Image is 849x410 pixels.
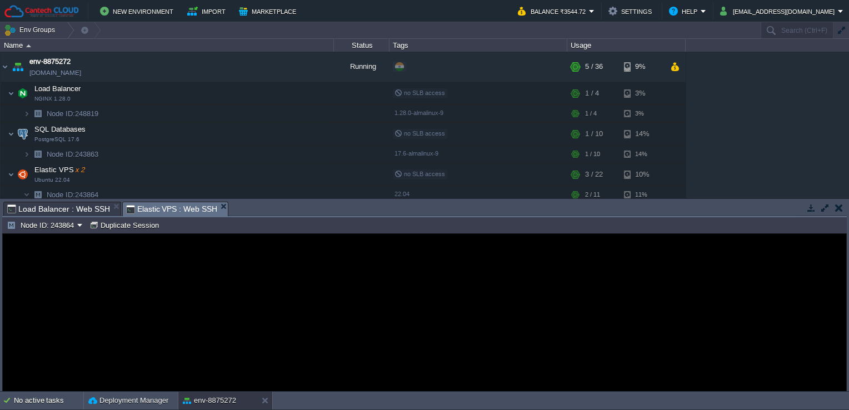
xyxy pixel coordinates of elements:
button: Help [669,4,701,18]
img: AMDAwAAAACH5BAEAAAAALAAAAAABAAEAAAICRAEAOw== [30,186,46,203]
img: AMDAwAAAACH5BAEAAAAALAAAAAABAAEAAAICRAEAOw== [30,146,46,163]
div: 14% [624,146,660,163]
span: Node ID: [47,109,75,118]
span: 248819 [46,109,100,118]
span: 243863 [46,149,100,159]
a: SQL DatabasesPostgreSQL 17.6 [33,125,87,133]
div: Status [334,39,389,52]
div: Running [334,52,389,82]
span: Node ID: [47,191,75,199]
div: Tags [390,39,567,52]
div: 3% [624,82,660,104]
img: AMDAwAAAACH5BAEAAAAALAAAAAABAAEAAAICRAEAOw== [15,82,31,104]
span: 17.6-almalinux-9 [394,150,438,157]
a: Load BalancerNGINX 1.28.0 [33,84,82,93]
img: AMDAwAAAACH5BAEAAAAALAAAAAABAAEAAAICRAEAOw== [8,123,14,145]
span: Load Balancer [33,84,82,93]
span: no SLB access [394,130,445,137]
div: 11% [624,186,660,203]
img: AMDAwAAAACH5BAEAAAAALAAAAAABAAEAAAICRAEAOw== [23,146,30,163]
div: 3% [624,105,660,122]
span: Elastic VPS : Web SSH [126,202,218,216]
button: Node ID: 243864 [7,220,77,230]
img: AMDAwAAAACH5BAEAAAAALAAAAAABAAEAAAICRAEAOw== [15,163,31,186]
img: AMDAwAAAACH5BAEAAAAALAAAAAABAAEAAAICRAEAOw== [26,44,31,47]
span: 243864 [46,190,100,199]
img: Cantech Cloud [4,4,79,18]
button: Settings [608,4,655,18]
span: 1.28.0-almalinux-9 [394,109,443,116]
img: AMDAwAAAACH5BAEAAAAALAAAAAABAAEAAAICRAEAOw== [30,105,46,122]
div: 1 / 4 [585,82,599,104]
div: 9% [624,52,660,82]
button: Import [187,4,229,18]
button: Duplicate Session [89,220,162,230]
button: New Environment [100,4,177,18]
a: Node ID:243864 [46,190,100,199]
div: 5 / 36 [585,52,603,82]
span: Elastic VPS [33,165,86,174]
div: 10% [624,163,660,186]
img: AMDAwAAAACH5BAEAAAAALAAAAAABAAEAAAICRAEAOw== [1,52,9,82]
span: no SLB access [394,171,445,177]
span: x 2 [74,166,85,174]
button: Env Groups [4,22,59,38]
a: Node ID:243863 [46,149,100,159]
span: NGINX 1.28.0 [34,96,71,102]
span: Ubuntu 22.04 [34,177,70,183]
img: AMDAwAAAACH5BAEAAAAALAAAAAABAAEAAAICRAEAOw== [15,123,31,145]
div: No active tasks [14,392,83,409]
img: AMDAwAAAACH5BAEAAAAALAAAAAABAAEAAAICRAEAOw== [23,186,30,203]
button: Marketplace [239,4,299,18]
button: env-8875272 [183,395,236,406]
img: AMDAwAAAACH5BAEAAAAALAAAAAABAAEAAAICRAEAOw== [23,105,30,122]
img: AMDAwAAAACH5BAEAAAAALAAAAAABAAEAAAICRAEAOw== [8,82,14,104]
div: 1 / 4 [585,105,597,122]
span: PostgreSQL 17.6 [34,136,79,143]
img: AMDAwAAAACH5BAEAAAAALAAAAAABAAEAAAICRAEAOw== [10,52,26,82]
div: 1 / 10 [585,146,600,163]
div: 2 / 11 [585,186,600,203]
button: [EMAIL_ADDRESS][DOMAIN_NAME] [720,4,838,18]
div: 14% [624,123,660,145]
a: Elastic VPSx 2Ubuntu 22.04 [33,166,86,174]
span: Node ID: [47,150,75,158]
a: env-8875272 [29,56,71,67]
div: 3 / 22 [585,163,603,186]
span: SQL Databases [33,124,87,134]
button: Balance ₹3544.72 [518,4,589,18]
a: [DOMAIN_NAME] [29,67,81,78]
span: Load Balancer : Web SSH [7,202,110,216]
button: Deployment Manager [88,395,168,406]
div: Name [1,39,333,52]
a: Node ID:248819 [46,109,100,118]
div: Usage [568,39,685,52]
span: no SLB access [394,89,445,96]
span: 22.04 [394,191,409,197]
img: AMDAwAAAACH5BAEAAAAALAAAAAABAAEAAAICRAEAOw== [8,163,14,186]
div: 1 / 10 [585,123,603,145]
